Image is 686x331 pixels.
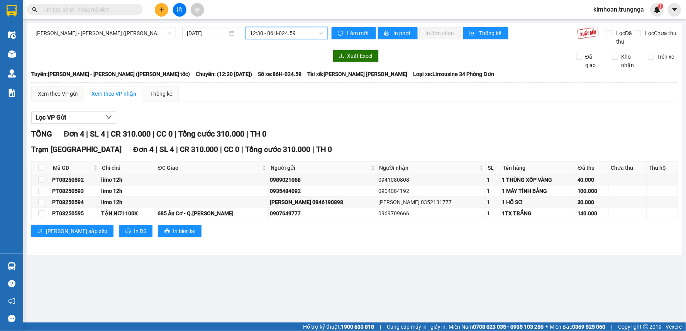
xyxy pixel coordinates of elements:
[258,70,302,78] span: Số xe: 86H-024.59
[469,30,476,37] span: bar-chart
[379,209,484,218] div: 0969709666
[91,90,136,98] div: Xem theo VP nhận
[31,71,190,77] b: Tuyến: [PERSON_NAME] - [PERSON_NAME] ([PERSON_NAME] tốc)
[107,129,109,138] span: |
[8,297,15,305] span: notification
[642,29,678,37] span: Lọc Chưa thu
[159,7,164,12] span: plus
[187,29,227,37] input: 11/08/2025
[613,29,635,46] span: Lọc Đã thu
[52,187,98,195] div: PT08250593
[42,5,134,14] input: Tìm tên, số ĐT hoặc mã đơn
[671,6,678,13] span: caret-down
[658,3,664,9] sup: 1
[647,162,678,174] th: Thu hộ
[338,30,344,37] span: sync
[449,323,544,331] span: Miền Nam
[8,50,16,58] img: warehouse-icon
[36,27,171,39] span: Phan Thiết - Hồ Chí Minh (Cao tốc)
[156,129,173,138] span: CC 0
[31,129,52,138] span: TỔNG
[177,7,182,12] span: file-add
[588,5,650,14] span: kimhoan.trungnga
[394,29,412,37] span: In phơi
[51,174,100,186] td: PT08250592
[158,225,202,237] button: printerIn biên lai
[341,324,374,330] strong: 1900 633 818
[246,129,248,138] span: |
[502,209,575,218] div: 1TX TRẮNG
[487,176,500,184] div: 1
[501,162,576,174] th: Tên hàng
[573,324,606,330] strong: 0369 525 060
[173,227,195,235] span: In biên lai
[164,228,170,235] span: printer
[250,27,323,39] span: 12:30 - 86H-024.59
[174,129,176,138] span: |
[339,53,344,59] span: download
[155,3,168,17] button: plus
[111,129,151,138] span: CR 310.000
[134,227,146,235] span: In DS
[479,29,502,37] span: Thống kê
[158,209,267,218] div: 685 Âu Cơ - Q.[PERSON_NAME]
[150,90,172,98] div: Thống kê
[196,70,252,78] span: Chuyến: (12:30 [DATE])
[31,145,122,154] span: Trạm [GEOGRAPHIC_DATA]
[52,198,98,206] div: PT08250594
[347,52,373,60] span: Xuất Excel
[270,198,376,206] div: [PERSON_NAME] 0946190898
[577,27,599,39] img: 9k=
[654,52,678,61] span: Trên xe
[51,186,100,197] td: PT08250593
[8,89,16,97] img: solution-icon
[31,111,116,124] button: Lọc VP Gửi
[611,323,613,331] span: |
[106,114,112,120] span: down
[550,323,606,331] span: Miền Bắc
[379,164,478,172] span: Người nhận
[8,69,16,78] img: warehouse-icon
[387,323,447,331] span: Cung cấp máy in - giấy in:
[332,27,376,39] button: syncLàm mới
[52,176,98,184] div: PT08250592
[100,162,156,174] th: Ghi chú
[307,70,407,78] span: Tài xế: [PERSON_NAME] [PERSON_NAME]
[7,5,17,17] img: logo-vxr
[378,27,418,39] button: printerIn phơi
[159,145,174,154] span: SL 4
[52,209,98,218] div: PT08250595
[487,187,500,195] div: 1
[502,187,575,195] div: 1 MÁY TÍNH BẢNG
[250,129,266,138] span: TH 0
[8,262,16,270] img: warehouse-icon
[618,52,642,69] span: Kho nhận
[37,228,43,235] span: sort-ascending
[242,145,244,154] span: |
[31,225,113,237] button: sort-ascending[PERSON_NAME] sắp xếp
[32,7,37,12] span: search
[643,324,649,329] span: copyright
[176,145,178,154] span: |
[347,29,370,37] span: Làm mới
[271,164,369,172] span: Người gửi
[156,145,158,154] span: |
[224,145,240,154] span: CC 0
[546,325,548,328] span: ⚪️
[463,27,508,39] button: bar-chartThống kê
[90,129,105,138] span: SL 4
[576,162,609,174] th: Đã thu
[333,50,379,62] button: downloadXuất Excel
[101,187,155,195] div: limo 12h
[119,225,152,237] button: printerIn DS
[125,228,131,235] span: printer
[220,145,222,154] span: |
[53,164,92,172] span: Mã GD
[8,315,15,322] span: message
[46,227,107,235] span: [PERSON_NAME] sắp xếp
[303,323,374,331] span: Hỗ trợ kỹ thuật:
[583,52,606,69] span: Đã giao
[152,129,154,138] span: |
[578,209,607,218] div: 140.000
[51,208,100,219] td: PT08250595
